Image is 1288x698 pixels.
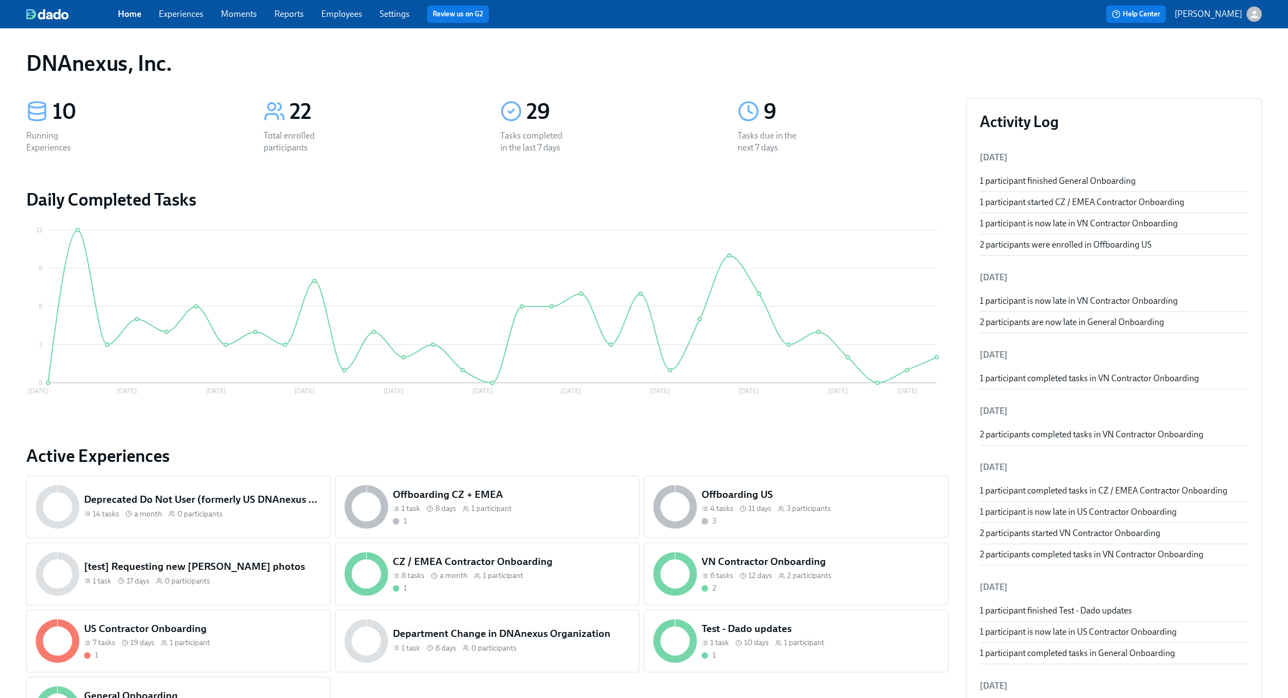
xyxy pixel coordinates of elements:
h3: Activity Log [980,112,1248,131]
span: Help Center [1112,9,1160,20]
span: 8 days [435,503,456,514]
h5: US Contractor Onboarding [84,622,322,636]
div: 1 [712,650,716,660]
tspan: [DATE] [28,387,48,395]
span: 14 tasks [93,509,119,519]
tspan: 6 [39,303,43,310]
p: [PERSON_NAME] [1175,8,1242,20]
a: Home [118,9,141,19]
li: [DATE] [980,342,1248,368]
tspan: [DATE] [561,387,581,395]
tspan: [DATE] [828,387,848,395]
div: 2 participants were enrolled in Offboarding US [980,239,1248,251]
div: Completed all due tasks [702,583,716,593]
button: Review us on G2 [427,5,489,23]
tspan: [DATE] [295,387,315,395]
div: 1 participant completed tasks in VN Contractor Onboarding [980,372,1248,384]
a: Review us on G2 [433,9,483,20]
tspan: [DATE] [739,387,759,395]
a: Offboarding CZ + EMEA1 task 8 days1 participant1 [335,476,639,538]
a: US Contractor Onboarding7 tasks 19 days1 participant1 [26,610,331,672]
div: Not started [702,516,716,526]
h2: Active Experiences [26,445,949,467]
span: 0 participants [471,643,517,653]
tspan: [DATE] [384,387,404,395]
div: With overdue tasks [84,650,98,660]
div: 3 [712,516,716,526]
div: 1 participant finished Test - Dado updates [980,605,1248,617]
span: 1 task [402,643,420,653]
a: Moments [221,9,257,19]
div: Not started [393,516,407,526]
span: 1 task [710,637,729,648]
a: Settings [380,9,410,19]
a: CZ / EMEA Contractor Onboarding8 tasks a month1 participant1 [335,543,639,605]
li: [DATE] [980,454,1248,480]
tspan: [DATE] [650,387,670,395]
tspan: [DATE] [117,387,137,395]
div: 1 participant finished General Onboarding [980,175,1248,187]
span: 4 tasks [710,503,733,514]
div: Total enrolled participants [263,130,333,154]
a: dado [26,9,118,20]
li: [DATE] [980,264,1248,291]
a: Department Change in DNAnexus Organization1 task 8 days0 participants [335,610,639,672]
div: 1 participant is now late in US Contractor Onboarding [980,626,1248,638]
div: 2 participants completed tasks in VN Contractor Onboarding [980,429,1248,441]
div: 1 [95,650,98,660]
div: 10 [52,98,237,125]
h5: Department Change in DNAnexus Organization [393,627,631,641]
li: [DATE] [980,574,1248,600]
button: Help Center [1106,5,1166,23]
span: 2 participants [787,570,831,581]
div: 2 participants are now late in General Onboarding [980,316,1248,328]
a: [test] Requesting new [PERSON_NAME] photos1 task 17 days0 participants [26,543,331,605]
a: Offboarding US4 tasks 11 days3 participants3 [644,476,948,538]
div: 9 [764,98,949,125]
div: 22 [290,98,475,125]
h5: CZ / EMEA Contractor Onboarding [393,555,631,569]
span: 6 tasks [710,570,733,581]
img: dado [26,9,69,20]
div: 2 participants completed tasks in VN Contractor Onboarding [980,549,1248,561]
span: 1 task [402,503,420,514]
div: 1 participant completed tasks in General Onboarding [980,647,1248,659]
div: 1 participant is now late in VN Contractor Onboarding [980,295,1248,307]
a: Employees [321,9,362,19]
tspan: 0 [38,379,43,387]
h5: Deprecated Do Not User (formerly US DNAnexus Contractor On-boarding) [84,492,322,507]
div: Completed all due tasks [702,650,716,660]
span: 12 days [748,570,772,581]
span: 0 participants [165,576,210,586]
tspan: [DATE] [472,387,493,395]
button: [PERSON_NAME] [1175,7,1262,22]
h1: DNAnexus, Inc. [26,50,172,76]
div: Running Experiences [26,130,96,154]
h5: [test] Requesting new [PERSON_NAME] photos [84,559,322,574]
span: 1 participant [784,637,824,648]
tspan: [DATE] [206,387,226,395]
span: 8 tasks [402,570,424,581]
span: a month [134,509,162,519]
span: 10 days [744,637,769,648]
h2: Daily Completed Tasks [26,189,949,210]
div: Completed all due tasks [393,583,407,593]
span: a month [440,570,468,581]
span: [DATE] [980,152,1008,163]
div: 1 [404,516,407,526]
div: Tasks due in the next 7 days [738,130,807,154]
tspan: 3 [39,341,43,348]
span: 1 participant [170,637,210,648]
li: [DATE] [980,398,1248,424]
tspan: 12 [37,226,43,234]
div: 1 participant is now late in VN Contractor Onboarding [980,218,1248,230]
span: 11 days [748,503,771,514]
a: Reports [274,9,304,19]
span: 3 participants [787,503,831,514]
div: Tasks completed in the last 7 days [500,130,570,154]
a: Experiences [159,9,203,19]
h5: VN Contractor Onboarding [702,555,939,569]
div: 1 participant started CZ / EMEA Contractor Onboarding [980,196,1248,208]
div: 2 [712,583,716,593]
span: 17 days [127,576,149,586]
